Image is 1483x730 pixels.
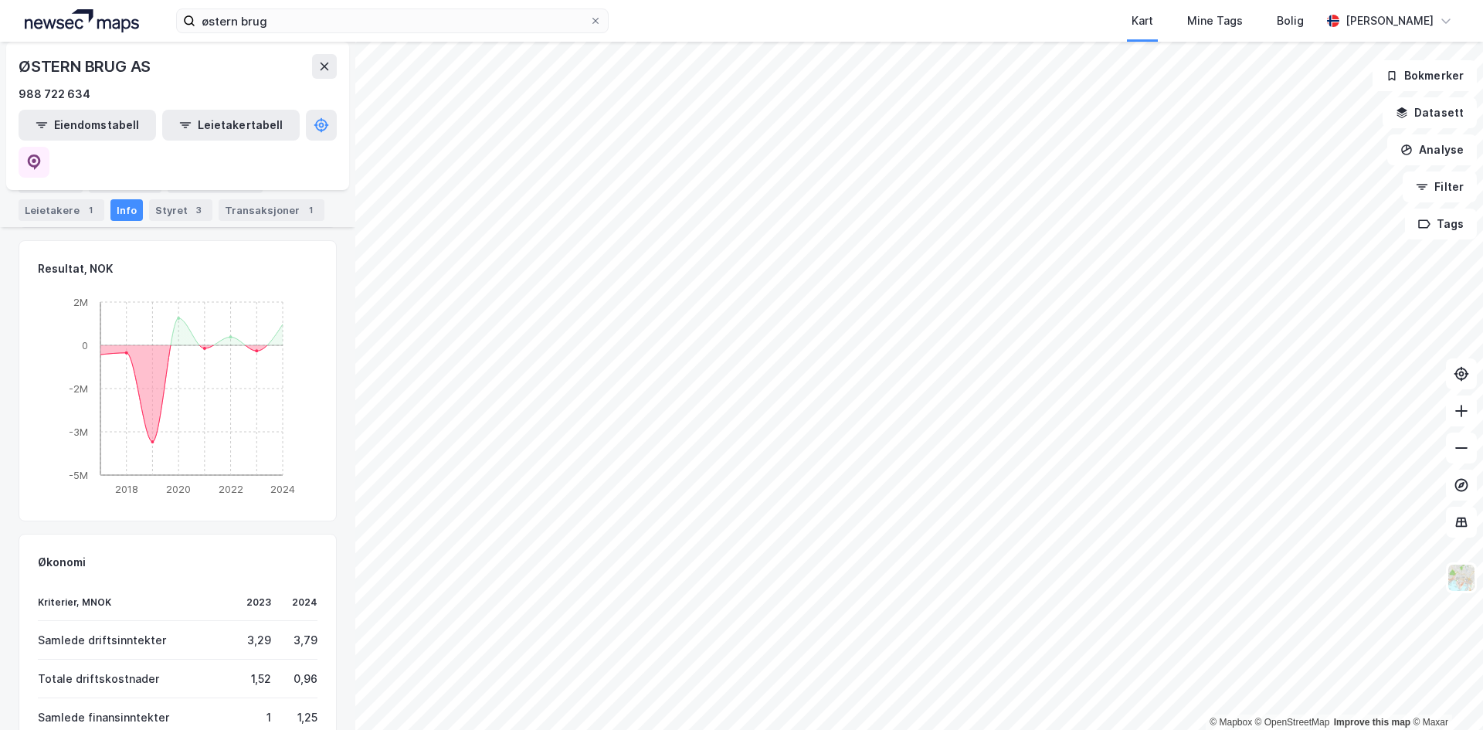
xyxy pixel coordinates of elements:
div: 0,96 [290,672,317,685]
div: Totale driftskostnader [38,672,225,685]
div: Kontrollprogram for chat [1406,656,1483,730]
button: Bokmerker [1373,60,1477,91]
iframe: Chat Widget [1406,656,1483,730]
div: Info [110,199,143,221]
button: Tags [1405,209,1477,239]
div: Samlede finansinntekter [38,711,225,724]
div: [PERSON_NAME] [1346,12,1434,30]
div: Resultat, NOK [38,260,113,278]
div: 1 [83,202,98,218]
div: 988 722 634 [19,85,90,104]
a: Improve this map [1334,717,1410,728]
div: Styret [149,199,212,221]
div: 3,79 [290,633,317,647]
tspan: -3M [69,425,88,437]
div: 3 [191,202,206,218]
tspan: 0 [82,338,88,351]
tspan: 2024 [270,483,295,495]
button: Leietakertabell [162,110,300,141]
a: Mapbox [1210,717,1252,728]
div: 1 [243,711,271,724]
tspan: 2018 [115,483,138,495]
input: Søk på adresse, matrikkel, gårdeiere, leietakere eller personer [195,9,589,32]
button: Analyse [1387,134,1477,165]
button: Eiendomstabell [19,110,156,141]
button: Filter [1403,171,1477,202]
tspan: 2022 [219,483,243,495]
tspan: -2M [69,382,88,394]
img: Z [1447,563,1476,592]
div: ØSTERN BRUG AS [19,54,154,79]
div: Økonomi [38,553,86,572]
div: Transaksjoner [219,199,324,221]
div: 2024 [290,596,317,608]
tspan: 2M [73,295,88,307]
div: 1,52 [243,672,271,685]
div: 1 [303,202,318,218]
div: Kart [1132,12,1153,30]
div: Bolig [1277,12,1304,30]
button: Datasett [1383,97,1477,128]
a: OpenStreetMap [1255,717,1330,728]
tspan: 2020 [166,483,191,495]
img: logo.a4113a55bc3d86da70a041830d287a7e.svg [25,9,139,32]
div: Leietakere [19,199,104,221]
tspan: -5M [69,468,88,480]
div: Samlede driftsinntekter [38,633,225,647]
div: 3,29 [243,633,271,647]
div: 1,25 [290,711,317,724]
div: Kriterier, MNOK [38,596,225,608]
div: Mine Tags [1187,12,1243,30]
div: 2023 [243,596,271,608]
